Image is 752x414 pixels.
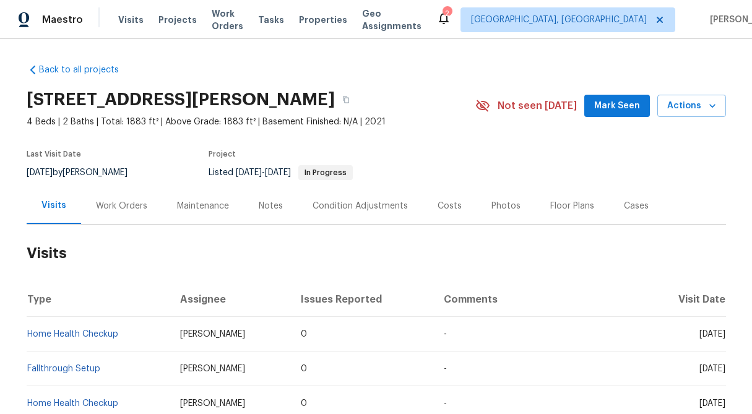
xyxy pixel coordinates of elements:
[212,7,243,32] span: Work Orders
[498,100,577,112] span: Not seen [DATE]
[27,165,142,180] div: by [PERSON_NAME]
[300,169,352,176] span: In Progress
[444,364,447,373] span: -
[177,200,229,212] div: Maintenance
[313,200,408,212] div: Condition Adjustments
[644,282,725,317] th: Visit Date
[258,15,284,24] span: Tasks
[27,364,100,373] a: Fallthrough Setup
[27,399,118,408] a: Home Health Checkup
[27,150,81,158] span: Last Visit Date
[699,364,725,373] span: [DATE]
[443,7,451,20] div: 2
[434,282,644,317] th: Comments
[27,116,475,128] span: 4 Beds | 2 Baths | Total: 1883 ft² | Above Grade: 1883 ft² | Basement Finished: N/A | 2021
[291,282,434,317] th: Issues Reported
[236,168,291,177] span: -
[27,93,335,106] h2: [STREET_ADDRESS][PERSON_NAME]
[42,14,83,26] span: Maestro
[584,95,650,118] button: Mark Seen
[180,399,245,408] span: [PERSON_NAME]
[236,168,262,177] span: [DATE]
[41,199,66,212] div: Visits
[624,200,649,212] div: Cases
[180,330,245,339] span: [PERSON_NAME]
[27,330,118,339] a: Home Health Checkup
[265,168,291,177] span: [DATE]
[259,200,283,212] div: Notes
[667,98,716,114] span: Actions
[594,98,640,114] span: Mark Seen
[180,364,245,373] span: [PERSON_NAME]
[27,282,171,317] th: Type
[209,150,236,158] span: Project
[550,200,594,212] div: Floor Plans
[118,14,144,26] span: Visits
[438,200,462,212] div: Costs
[209,168,353,177] span: Listed
[301,399,307,408] span: 0
[301,330,307,339] span: 0
[444,399,447,408] span: -
[27,168,53,177] span: [DATE]
[699,399,725,408] span: [DATE]
[299,14,347,26] span: Properties
[96,200,147,212] div: Work Orders
[491,200,521,212] div: Photos
[158,14,197,26] span: Projects
[362,7,421,32] span: Geo Assignments
[471,14,647,26] span: [GEOGRAPHIC_DATA], [GEOGRAPHIC_DATA]
[301,364,307,373] span: 0
[657,95,726,118] button: Actions
[444,330,447,339] span: -
[699,330,725,339] span: [DATE]
[335,88,357,111] button: Copy Address
[27,225,726,282] h2: Visits
[27,64,145,76] a: Back to all projects
[170,282,291,317] th: Assignee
